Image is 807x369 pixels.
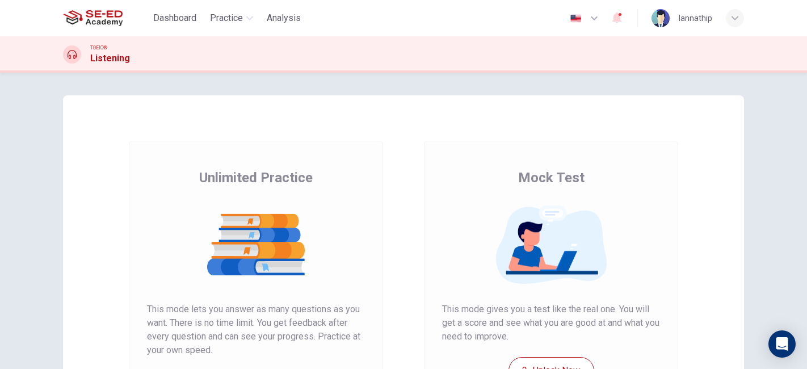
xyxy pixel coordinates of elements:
[153,11,196,25] span: Dashboard
[679,11,712,25] div: lannathip
[205,8,258,28] button: Practice
[569,14,583,23] img: en
[652,9,670,27] img: Profile picture
[63,7,123,30] img: SE-ED Academy logo
[90,52,130,65] h1: Listening
[210,11,243,25] span: Practice
[199,169,313,187] span: Unlimited Practice
[768,330,796,358] div: Open Intercom Messenger
[90,44,107,52] span: TOEIC®
[63,7,149,30] a: SE-ED Academy logo
[149,8,201,28] button: Dashboard
[262,8,305,28] button: Analysis
[147,303,365,357] span: This mode lets you answer as many questions as you want. There is no time limit. You get feedback...
[442,303,660,343] span: This mode gives you a test like the real one. You will get a score and see what you are good at a...
[267,11,301,25] span: Analysis
[518,169,585,187] span: Mock Test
